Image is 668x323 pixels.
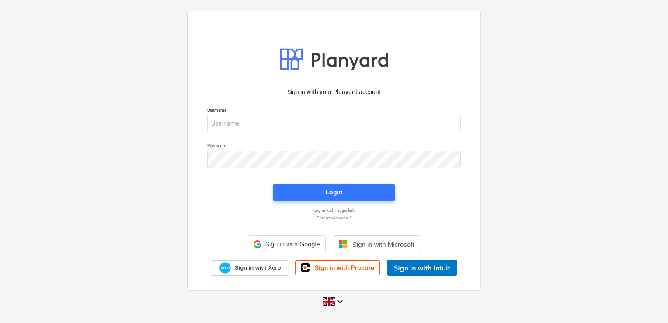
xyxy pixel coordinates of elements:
i: keyboard_arrow_down [335,296,345,307]
a: Forgot password? [203,215,465,221]
a: Sign in with Xero [211,260,289,276]
a: Sign in with Procore [295,260,380,275]
a: Log in with magic link [203,207,465,213]
span: Sign in with Microsoft [352,241,414,248]
img: Xero logo [219,262,231,274]
p: Username [207,107,461,115]
span: Sign in with Google [265,241,320,248]
span: Sign in with Procore [315,264,374,272]
p: Sign in with your Planyard account [207,88,461,97]
button: Login [273,184,395,201]
p: Password [207,143,461,150]
div: Login [326,186,342,198]
img: Microsoft logo [338,240,347,249]
span: Sign in with Xero [235,264,281,272]
div: Sign in with Google [248,235,325,253]
input: Username [207,115,461,132]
